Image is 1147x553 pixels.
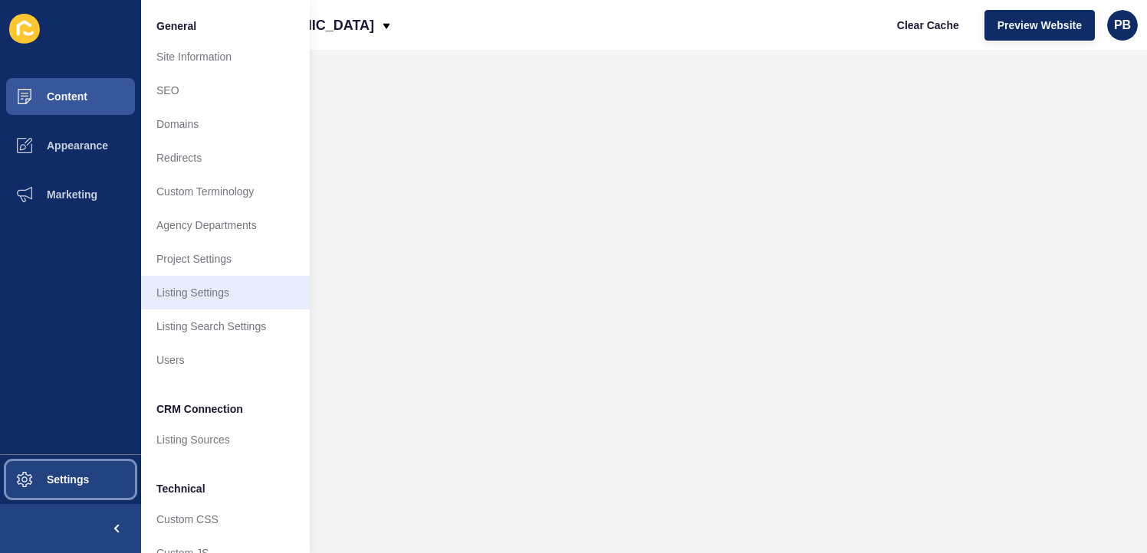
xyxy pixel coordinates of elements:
[156,481,205,496] span: Technical
[141,208,310,242] a: Agency Departments
[156,18,196,34] span: General
[156,401,243,417] span: CRM Connection
[141,343,310,377] a: Users
[141,423,310,456] a: Listing Sources
[141,242,310,276] a: Project Settings
[141,141,310,175] a: Redirects
[141,276,310,309] a: Listing Settings
[984,10,1095,41] button: Preview Website
[141,74,310,107] a: SEO
[141,107,310,141] a: Domains
[1114,18,1131,33] span: PB
[141,40,310,74] a: Site Information
[141,502,310,536] a: Custom CSS
[884,10,972,41] button: Clear Cache
[997,18,1082,33] span: Preview Website
[141,175,310,208] a: Custom Terminology
[141,309,310,343] a: Listing Search Settings
[897,18,959,33] span: Clear Cache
